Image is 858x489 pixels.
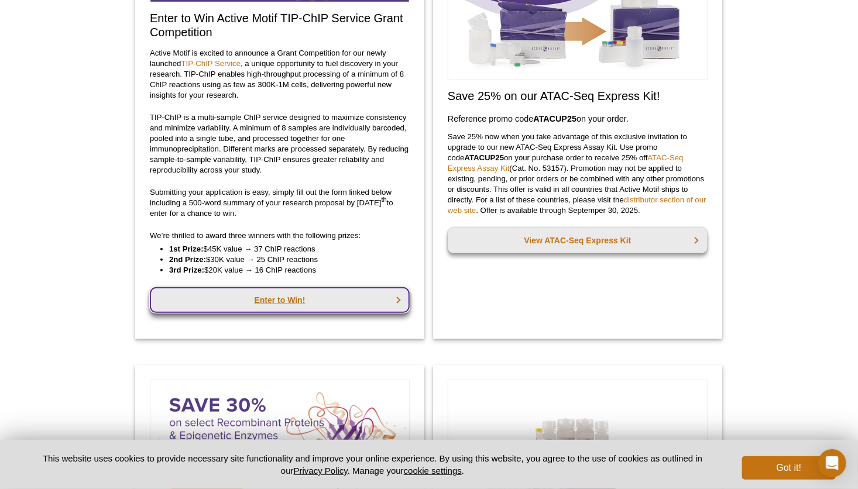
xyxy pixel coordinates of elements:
[448,195,706,215] a: distributor section of our web site
[294,466,348,476] a: Privacy Policy
[169,255,206,264] strong: 2nd Prize:
[150,11,410,39] h2: Enter to Win Active Motif TIP-ChIP Service Grant Competition
[150,48,410,101] p: Active Motif is excited to announce a Grant Competition for our newly launched , a unique opportu...
[169,244,204,253] strong: 1st Prize:
[169,254,398,265] li: $30K value → 25 ChIP reactions
[448,112,708,126] h3: Reference promo code on your order.
[150,230,410,241] p: We’re thrilled to award three winners with the following prizes:
[818,449,846,477] div: Open Intercom Messenger
[150,112,410,175] p: TIP-ChIP is a multi-sample ChIP service designed to maximize consistency and minimize variability...
[448,132,708,216] p: Save 25% now when you take advantage of this exclusive invitation to upgrade to our new ATAC-Seq ...
[169,266,204,274] strong: 3rd Prize:
[150,187,410,219] p: Submitting your application is easy, simply fill out the form linked below including a 500-word s...
[22,452,723,477] p: This website uses cookies to provide necessary site functionality and improve your online experie...
[742,456,836,480] button: Got it!
[404,466,462,476] button: cookie settings
[382,196,387,203] sup: th
[181,59,241,68] a: TIP-ChIP Service
[448,89,708,103] h2: Save 25% on our ATAC-Seq Express Kit!
[169,244,398,254] li: $45K value → 37 ChIP reactions
[465,153,504,162] strong: ATACUP25
[448,228,708,253] a: View ATAC-Seq Express Kit
[169,265,398,276] li: $20K value → 16 ChIP reactions
[533,114,576,123] strong: ATACUP25
[150,287,410,313] a: Enter to Win!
